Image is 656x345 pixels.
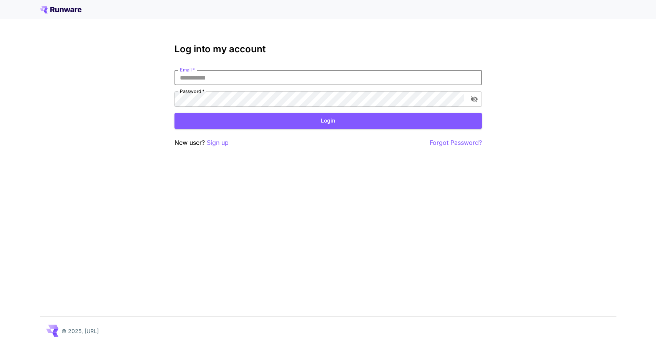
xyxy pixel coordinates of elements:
button: toggle password visibility [467,92,481,106]
h3: Log into my account [174,44,482,55]
button: Forgot Password? [430,138,482,148]
button: Login [174,113,482,129]
p: © 2025, [URL] [61,327,99,335]
label: Email [180,66,195,73]
label: Password [180,88,204,95]
p: New user? [174,138,229,148]
button: Sign up [207,138,229,148]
